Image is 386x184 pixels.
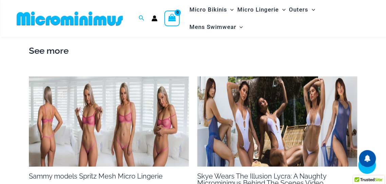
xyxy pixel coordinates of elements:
[236,18,243,36] span: Menu Toggle
[287,1,317,18] a: OutersMenu ToggleMenu Toggle
[279,1,286,18] span: Menu Toggle
[308,1,315,18] span: Menu Toggle
[29,77,189,167] img: MM BTS Sammy 2000 x 700 Thumbnail 1
[189,1,227,18] span: Micro Bikinis
[29,172,163,180] a: Sammy models Spritz Mesh Micro Lingerie
[236,1,287,18] a: Micro LingerieMenu ToggleMenu Toggle
[289,1,308,18] span: Outers
[227,1,234,18] span: Menu Toggle
[189,18,236,36] span: Mens Swimwear
[14,11,126,26] img: MM SHOP LOGO FLAT
[187,1,235,18] a: Micro BikinisMenu ToggleMenu Toggle
[197,77,357,167] img: SKYE 2000 x 700 Thumbnail
[139,14,145,23] a: Search icon link
[29,44,357,58] h2: See more
[151,15,158,21] a: Account icon link
[187,18,244,36] a: Mens SwimwearMenu ToggleMenu Toggle
[164,11,180,26] a: View Shopping Cart, empty
[237,1,279,18] span: Micro Lingerie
